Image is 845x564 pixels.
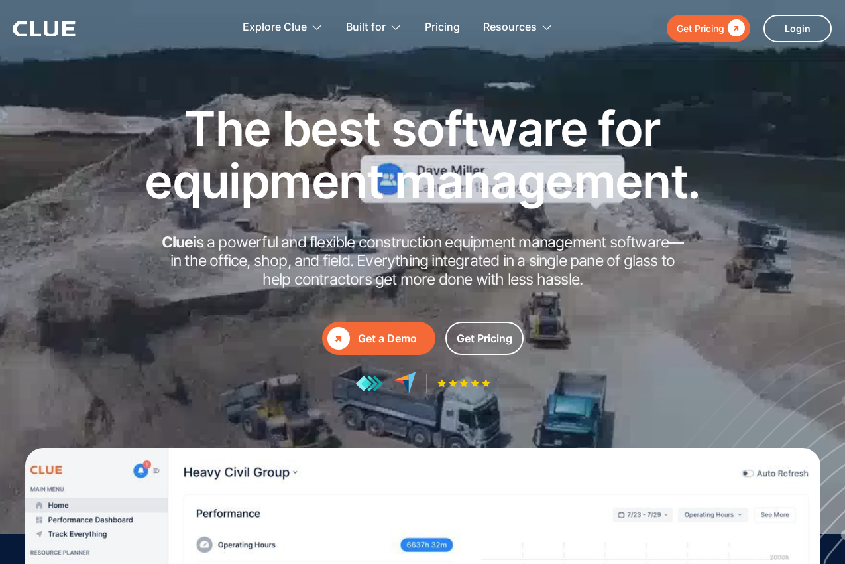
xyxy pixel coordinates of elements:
a: Get a Demo [322,322,435,355]
div: Explore Clue [243,7,307,48]
div: Explore Clue [243,7,323,48]
h2: is a powerful and flexible construction equipment management software in the office, shop, and fi... [158,234,688,289]
a: Get Pricing [667,15,750,42]
div: Resources [483,7,537,48]
iframe: Chat Widget [779,500,845,564]
strong: Clue [162,233,194,251]
img: reviews at capterra [393,372,416,395]
a: Pricing [425,7,460,48]
div:  [327,327,350,350]
div: Resources [483,7,553,48]
img: reviews at getapp [355,375,383,392]
a: Get Pricing [445,322,524,355]
img: Five-star rating icon [437,379,490,388]
div: Built for [346,7,402,48]
a: Login [763,15,832,42]
div: Get Pricing [457,330,512,347]
h1: The best software for equipment management. [125,102,721,207]
div: Built for [346,7,386,48]
div:  [724,20,745,36]
div: Get Pricing [677,20,724,36]
div: Get a Demo [358,330,430,347]
strong: — [669,233,683,251]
